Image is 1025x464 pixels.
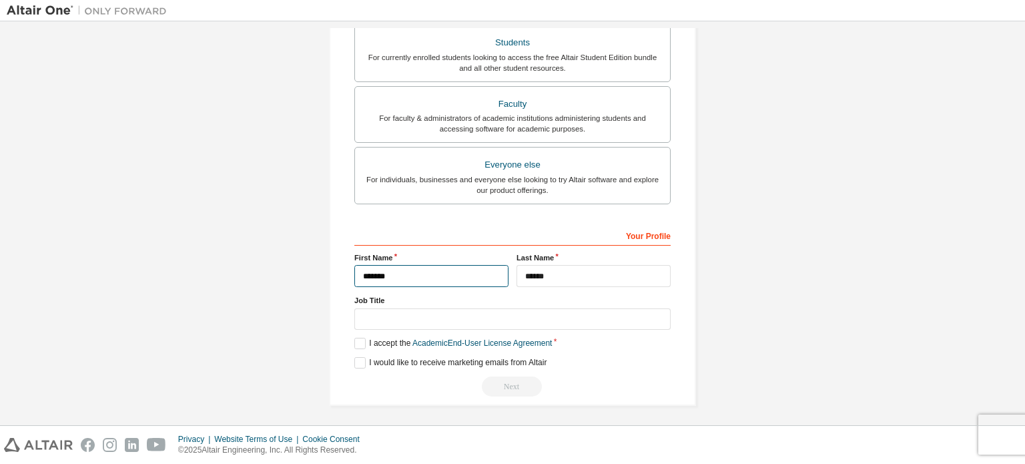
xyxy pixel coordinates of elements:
div: Students [363,33,662,52]
label: I accept the [354,338,552,349]
img: facebook.svg [81,438,95,452]
div: Your Profile [354,224,671,246]
div: For currently enrolled students looking to access the free Altair Student Edition bundle and all ... [363,52,662,73]
div: Privacy [178,434,214,445]
label: I would like to receive marketing emails from Altair [354,357,547,369]
div: For faculty & administrators of academic institutions administering students and accessing softwa... [363,113,662,134]
div: Read and acccept EULA to continue [354,377,671,397]
div: Everyone else [363,156,662,174]
img: youtube.svg [147,438,166,452]
label: First Name [354,252,508,263]
img: instagram.svg [103,438,117,452]
p: © 2025 Altair Engineering, Inc. All Rights Reserved. [178,445,368,456]
div: Website Terms of Use [214,434,302,445]
label: Job Title [354,295,671,306]
div: For individuals, businesses and everyone else looking to try Altair software and explore our prod... [363,174,662,196]
div: Faculty [363,95,662,113]
a: Academic End-User License Agreement [412,338,552,348]
div: Cookie Consent [302,434,367,445]
label: Last Name [517,252,671,263]
img: linkedin.svg [125,438,139,452]
img: Altair One [7,4,174,17]
img: altair_logo.svg [4,438,73,452]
